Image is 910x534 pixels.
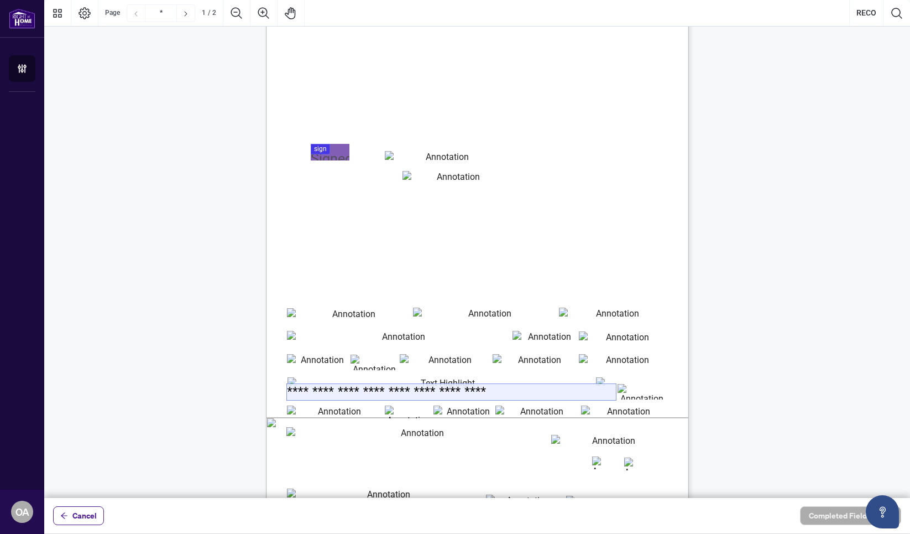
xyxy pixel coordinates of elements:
[9,8,35,29] img: logo
[15,504,29,520] span: OA
[60,512,68,520] span: arrow-left
[72,507,97,525] span: Cancel
[53,506,104,525] button: Cancel
[800,506,901,525] button: Completed Fields 0 of 2
[866,495,899,528] button: Open asap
